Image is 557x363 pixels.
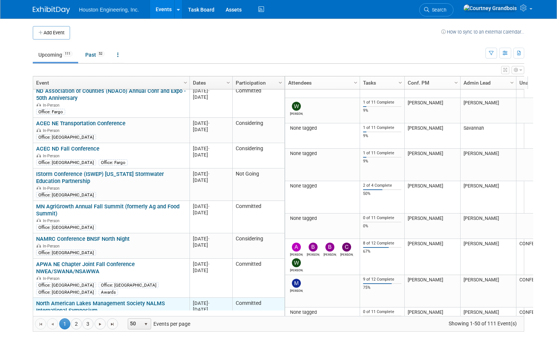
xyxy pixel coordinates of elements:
[99,160,128,165] div: Office: Fargo
[63,51,73,57] span: 111
[363,191,402,196] div: 50%
[36,224,96,230] div: Office: [GEOGRAPHIC_DATA]
[36,134,96,140] div: Office: [GEOGRAPHIC_DATA]
[277,76,285,88] a: Column Settings
[363,215,402,221] div: 0 of 11 Complete
[193,177,229,183] div: [DATE]
[35,318,46,329] a: Go to the first page
[38,321,44,327] span: Go to the first page
[232,85,284,118] td: Committed
[193,152,229,158] div: [DATE]
[193,300,229,306] div: [DATE]
[208,120,210,126] span: -
[452,76,461,88] a: Column Settings
[208,171,210,177] span: -
[460,149,516,181] td: [PERSON_NAME]
[290,267,303,272] div: Whitaker Thomas
[442,318,524,329] span: Showing 1-50 of 111 Event(s)
[404,239,460,275] td: [PERSON_NAME]
[109,321,115,327] span: Go to the last page
[363,309,402,315] div: 0 of 11 Complete
[363,241,402,246] div: 8 of 12 Complete
[43,103,62,108] span: In-Person
[43,244,62,249] span: In-Person
[404,275,460,307] td: [PERSON_NAME]
[232,201,284,233] td: Committed
[464,76,511,89] a: Admin Lead
[429,7,446,13] span: Search
[193,209,229,216] div: [DATE]
[43,186,62,191] span: In-Person
[397,76,405,88] a: Column Settings
[193,261,229,267] div: [DATE]
[419,3,453,16] a: Search
[353,80,359,86] span: Column Settings
[36,120,125,127] a: ACEC NE Transportation Conference
[193,203,229,209] div: [DATE]
[193,267,229,274] div: [DATE]
[508,76,516,88] a: Column Settings
[99,289,118,295] div: Awards
[208,203,210,209] span: -
[460,214,516,239] td: [PERSON_NAME]
[208,300,210,306] span: -
[290,252,303,256] div: Alan Kemmet
[36,154,41,157] img: In-Person Event
[288,309,357,315] div: None tagged
[36,186,41,190] img: In-Person Event
[352,76,360,88] a: Column Settings
[36,282,96,288] div: Office: [GEOGRAPHIC_DATA]
[182,76,190,88] a: Column Settings
[36,192,96,198] div: Office: [GEOGRAPHIC_DATA]
[404,214,460,239] td: [PERSON_NAME]
[509,80,515,86] span: Column Settings
[59,318,70,329] span: 1
[363,277,402,282] div: 9 of 12 Complete
[363,133,402,139] div: 9%
[290,288,303,293] div: Moriya Rufer
[363,151,402,156] div: 1 of 11 Complete
[404,307,460,333] td: [PERSON_NAME]
[36,128,41,132] img: In-Person Event
[47,318,58,329] a: Go to the previous page
[43,154,62,158] span: In-Person
[36,289,96,295] div: Office: [GEOGRAPHIC_DATA]
[95,318,106,329] a: Go to the next page
[36,236,130,242] a: NAMRC Conference BNSF North Night
[404,123,460,149] td: [PERSON_NAME]
[363,76,400,89] a: Tasks
[36,276,41,280] img: In-Person Event
[118,318,198,329] span: Events per page
[36,160,96,165] div: Office: [GEOGRAPHIC_DATA]
[225,80,231,86] span: Column Settings
[193,171,229,177] div: [DATE]
[363,100,402,105] div: 1 of 11 Complete
[36,250,96,256] div: Office: [GEOGRAPHIC_DATA]
[277,80,283,86] span: Column Settings
[232,143,284,168] td: Considering
[225,76,233,88] a: Column Settings
[80,48,110,62] a: Past52
[292,279,301,288] img: Moriya Rufer
[404,98,460,123] td: [PERSON_NAME]
[36,300,165,314] a: North American Lakes Management Society NALMS International Symposium
[182,80,188,86] span: Column Settings
[193,306,229,313] div: [DATE]
[324,252,337,256] div: Bob Gregalunas
[397,80,403,86] span: Column Settings
[128,319,141,329] span: 50
[36,103,41,107] img: In-Person Event
[290,111,303,116] div: Whitaker Thomas
[288,76,355,89] a: Attendees
[232,259,284,298] td: Committed
[193,126,229,133] div: [DATE]
[404,181,460,214] td: [PERSON_NAME]
[36,76,185,89] a: Event
[208,88,210,94] span: -
[460,123,516,149] td: Savannah
[460,181,516,214] td: [PERSON_NAME]
[325,243,334,252] img: Bob Gregalunas
[36,88,186,101] a: ND Association of Counties (NDACo) Annual Conf and Expo - 50th Anniversary
[232,233,284,259] td: Considering
[453,80,459,86] span: Column Settings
